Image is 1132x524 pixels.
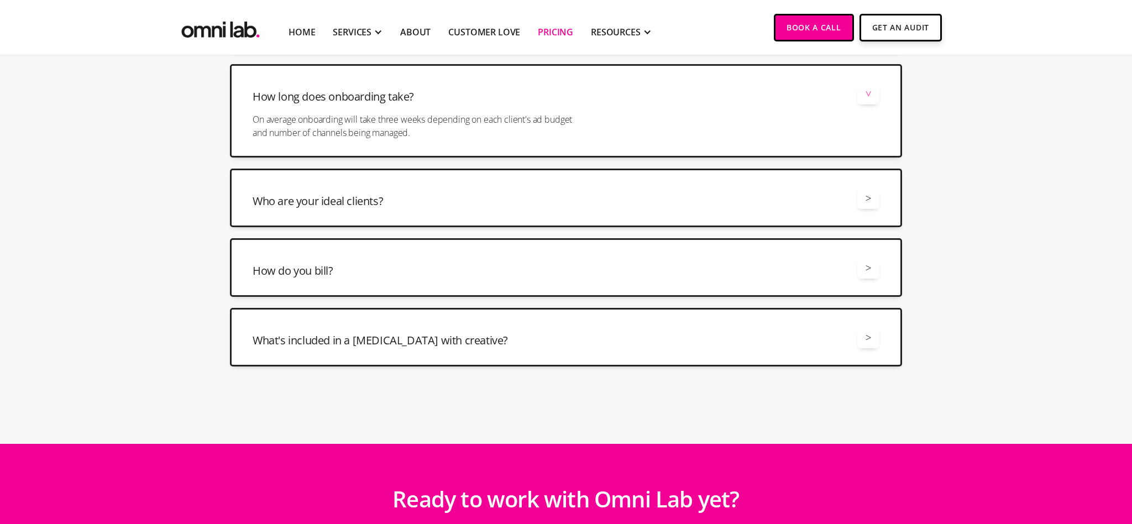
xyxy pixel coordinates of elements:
[860,14,942,41] a: Get An Audit
[333,25,371,39] div: SERVICES
[400,25,431,39] a: About
[289,25,315,39] a: Home
[933,396,1132,524] iframe: Chat Widget
[253,113,579,139] p: On average onboarding will take three weeks depending on each client's ad budget and number of ch...
[538,25,573,39] a: Pricing
[866,330,872,345] div: >
[253,89,414,104] h3: How long does onboarding take?
[774,14,854,41] a: Book a Call
[861,91,876,97] div: >
[253,193,383,209] h3: Who are your ideal clients?
[179,14,262,41] a: home
[591,25,641,39] div: RESOURCES
[866,260,872,275] div: >
[448,25,520,39] a: Customer Love
[179,14,262,41] img: Omni Lab: B2B SaaS Demand Generation Agency
[253,333,508,348] h3: What's included in a [MEDICAL_DATA] with creative?
[253,263,333,279] h3: How do you bill?
[392,480,739,518] h2: Ready to work with Omni Lab yet?
[866,191,872,206] div: >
